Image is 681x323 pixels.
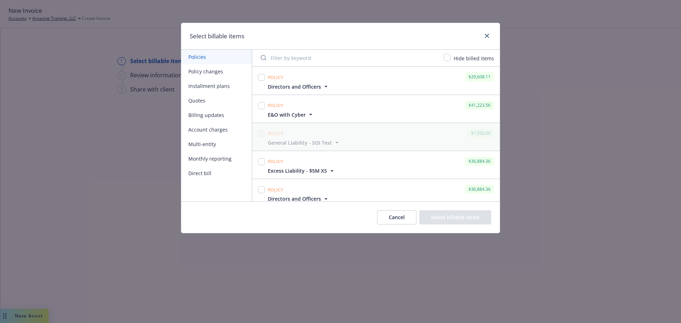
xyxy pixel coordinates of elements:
[268,195,321,202] span: Directors and Officers
[465,157,494,166] div: $36,884.36
[268,195,330,202] button: Directors and Officers
[467,129,494,138] div: $1,550.00
[377,210,416,224] button: Cancel
[465,185,494,194] div: $36,884.36
[252,123,500,151] span: Policy$1,550.00General Liability - SOI Test
[181,79,252,93] button: Installment plans
[268,111,314,118] button: E&O with Cyber
[181,122,252,137] button: Account charges
[268,74,283,80] span: Policy
[256,51,439,65] input: Filter by keyword
[181,108,252,122] button: Billing updates
[268,111,306,118] span: E&O with Cyber
[268,167,336,174] button: Excess Liability - $5M XS
[181,137,252,151] button: Multi-entity
[268,139,332,146] span: General Liability - SOI Test
[268,83,330,90] button: Directors and Officers
[181,151,252,166] button: Monthly reporting
[268,158,283,165] span: Policy
[181,64,252,79] button: Policy changes
[181,50,252,64] button: Policies
[268,139,340,146] button: General Liability - SOI Test
[465,101,494,110] div: $41,223.56
[268,167,327,174] span: Excess Liability - $5M XS
[268,130,283,137] span: Policy
[181,93,252,108] button: Quotes
[454,55,494,62] span: Hide billed items
[268,83,321,90] span: Directors and Officers
[190,32,244,41] h1: Select billable items
[268,102,283,108] span: Policy
[181,166,252,180] button: Direct bill
[268,187,283,193] span: Policy
[465,72,494,81] div: $29,608.11
[483,32,491,40] a: close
